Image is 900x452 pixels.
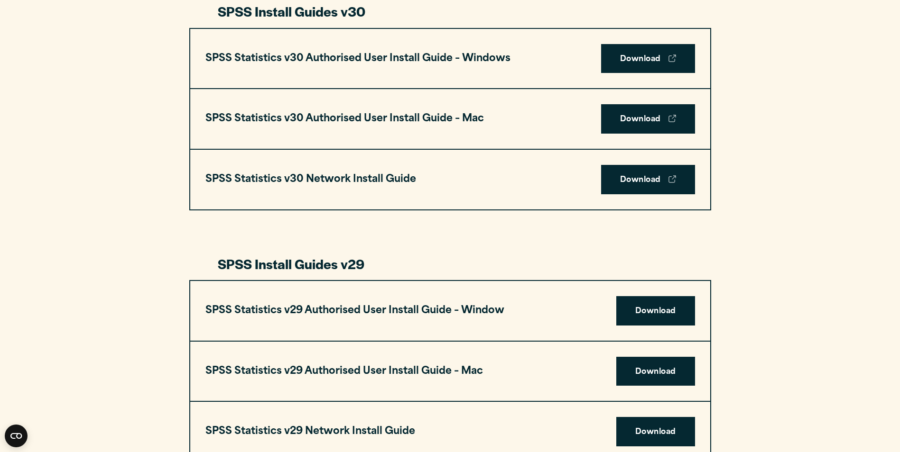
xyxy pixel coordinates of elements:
a: Download [601,165,695,194]
h3: SPSS Statistics v30 Authorised User Install Guide – Windows [205,50,510,68]
a: Download [616,417,695,446]
a: Download [616,357,695,386]
a: Download [601,44,695,73]
h3: SPSS Statistics v30 Network Install Guide [205,171,416,189]
a: Download [601,104,695,134]
button: Open CMP widget [5,425,28,447]
h3: SPSS Statistics v29 Network Install Guide [205,423,415,441]
h3: SPSS Statistics v30 Authorised User Install Guide – Mac [205,110,484,128]
h3: SPSS Install Guides v29 [218,255,683,273]
h3: SPSS Statistics v29 Authorised User Install Guide – Window [205,302,504,320]
h3: SPSS Statistics v29 Authorised User Install Guide – Mac [205,362,483,380]
h3: SPSS Install Guides v30 [218,2,683,20]
a: Download [616,296,695,325]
